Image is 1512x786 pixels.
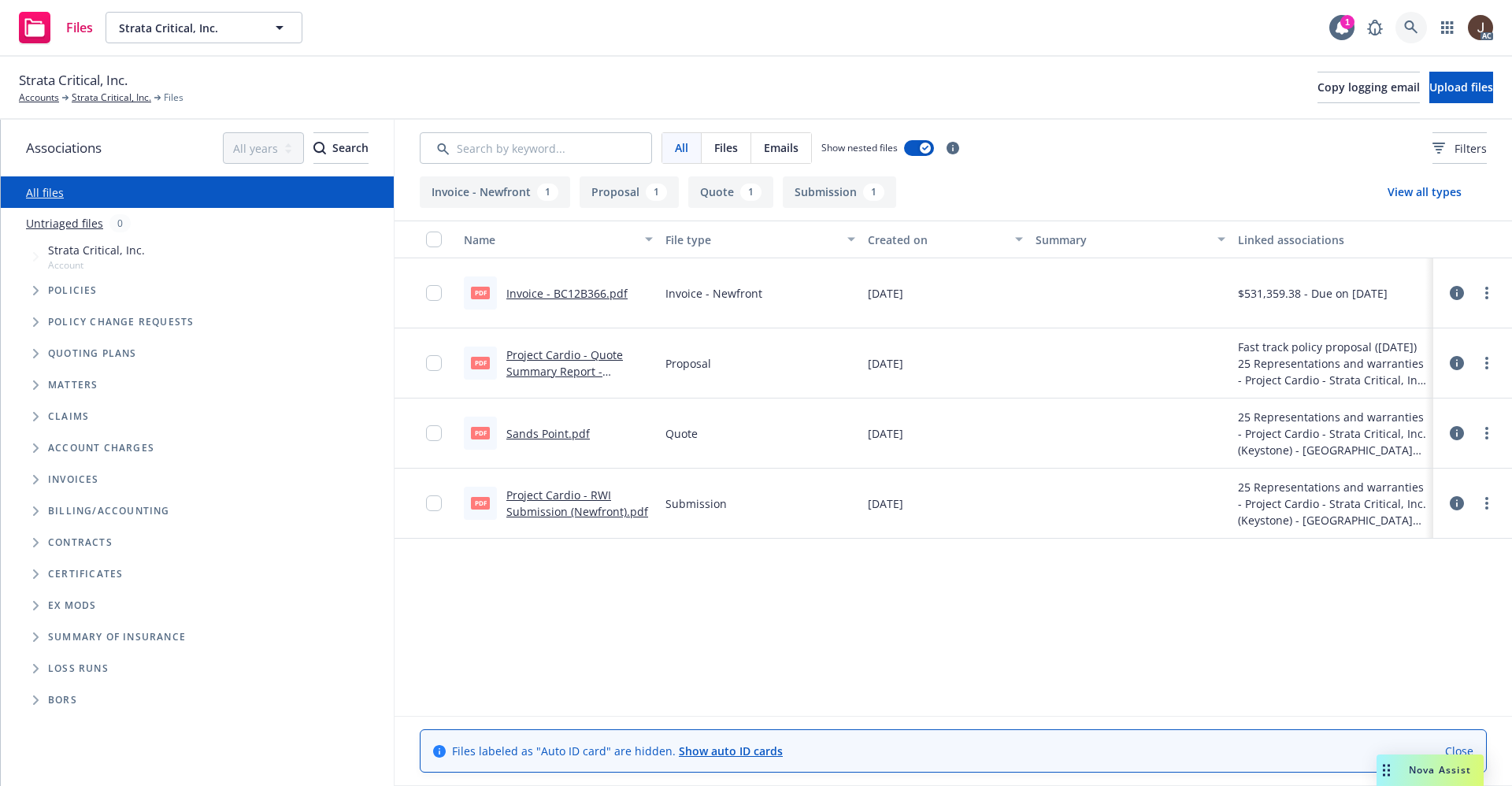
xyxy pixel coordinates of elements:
span: pdf [471,427,490,439]
span: [DATE] [868,425,903,442]
span: pdf [471,357,490,369]
div: Drag to move [1377,754,1396,786]
button: Summary [1029,221,1231,258]
div: Created on [868,232,1006,248]
span: Associations [26,138,102,158]
a: Close [1445,743,1473,759]
input: Search by keyword... [420,132,652,164]
a: Invoice - BC12B366.pdf [506,286,628,301]
button: Upload files [1429,72,1493,103]
div: 25 Representations and warranties - Project Cardio - Strata Critical, Inc. (Keystone) - [GEOGRAPH... [1238,355,1427,388]
div: File type [665,232,837,248]
div: $531,359.38 - Due on [DATE] [1238,285,1388,302]
input: Select all [426,232,442,247]
span: Nova Assist [1409,763,1471,777]
span: Summary of insurance [48,632,186,642]
a: Accounts [19,91,59,105]
span: [DATE] [868,285,903,302]
div: 1 [537,184,558,201]
button: Nova Assist [1377,754,1484,786]
a: All files [26,185,64,200]
button: View all types [1362,176,1487,208]
input: Toggle Row Selected [426,495,442,511]
div: 1 [646,184,667,201]
input: Toggle Row Selected [426,285,442,301]
span: Contracts [48,538,113,547]
a: Untriaged files [26,215,103,232]
input: Toggle Row Selected [426,355,442,371]
div: Tree Example [1,239,394,495]
button: Strata Critical, Inc. [106,12,302,43]
a: Strata Critical, Inc. [72,91,151,105]
a: Project Cardio - RWI Submission (Newfront).pdf [506,488,648,519]
img: photo [1468,15,1493,40]
a: Report a Bug [1359,12,1391,43]
a: more [1477,494,1496,513]
span: Policy change requests [48,317,194,327]
span: Copy logging email [1317,80,1420,95]
a: more [1477,424,1496,443]
span: [DATE] [868,495,903,512]
div: 1 [1340,15,1354,29]
div: 1 [863,184,884,201]
div: Folder Tree Example [1,495,394,716]
button: Proposal [580,176,679,208]
a: more [1477,284,1496,302]
span: Loss Runs [48,664,109,673]
span: Proposal [665,355,711,372]
span: Billing/Accounting [48,506,170,516]
span: Filters [1455,140,1487,157]
div: Summary [1036,232,1207,248]
input: Toggle Row Selected [426,425,442,441]
span: pdf [471,287,490,298]
span: Matters [48,380,98,390]
span: Account charges [48,443,154,453]
span: All [675,139,688,156]
span: Quoting plans [48,349,137,358]
button: Submission [783,176,896,208]
span: Emails [764,139,799,156]
span: Claims [48,412,89,421]
div: Fast track policy proposal ([DATE]) [1238,339,1427,355]
span: Strata Critical, Inc. [48,242,145,258]
button: Name [458,221,659,258]
span: Strata Critical, Inc. [19,70,128,91]
span: Account [48,258,145,272]
div: Name [464,232,636,248]
a: Show auto ID cards [679,743,783,758]
span: Files labeled as "Auto ID card" are hidden. [452,743,783,759]
span: Ex Mods [48,601,96,610]
span: Policies [48,286,98,295]
div: 25 Representations and warranties - Project Cardio - Strata Critical, Inc. (Keystone) - [GEOGRAPH... [1238,479,1427,528]
span: Quote [665,425,698,442]
div: Search [313,133,369,163]
span: Show nested files [821,141,898,154]
span: BORs [48,695,77,705]
button: File type [659,221,861,258]
span: Certificates [48,569,123,579]
span: Filters [1432,140,1487,157]
span: Invoices [48,475,99,484]
button: SearchSearch [313,132,369,164]
button: Created on [862,221,1030,258]
span: Submission [665,495,727,512]
a: Project Cardio - Quote Summary Report - [DATE].pdf [506,347,623,395]
span: Upload files [1429,80,1493,95]
button: Copy logging email [1317,72,1420,103]
span: Files [66,21,93,34]
span: Files [164,91,183,105]
svg: Search [313,142,326,154]
span: [DATE] [868,355,903,372]
a: Sands Point.pdf [506,426,590,441]
span: Strata Critical, Inc. [119,20,255,36]
span: pdf [471,497,490,509]
a: Files [13,6,99,50]
button: Quote [688,176,773,208]
button: Linked associations [1232,221,1433,258]
a: Switch app [1432,12,1463,43]
div: 1 [740,184,762,201]
span: Files [714,139,738,156]
button: Invoice - Newfront [420,176,570,208]
a: Search [1395,12,1427,43]
div: Linked associations [1238,232,1427,248]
